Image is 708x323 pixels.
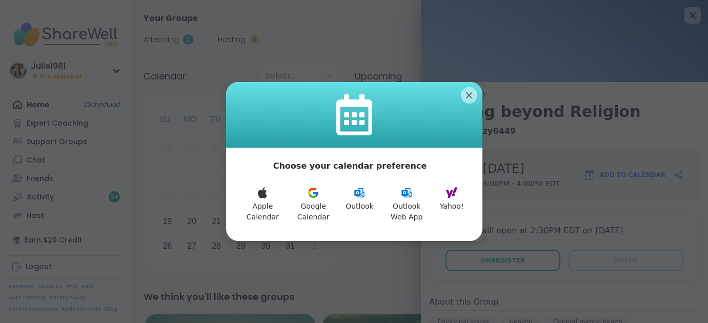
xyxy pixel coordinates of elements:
button: Google Calendar [287,180,339,229]
button: Yahoo! [434,180,470,229]
p: Choose your calendar preference [273,160,427,172]
button: Outlook [339,180,380,229]
button: Outlook Web App [380,180,434,229]
button: Apple Calendar [238,180,288,229]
